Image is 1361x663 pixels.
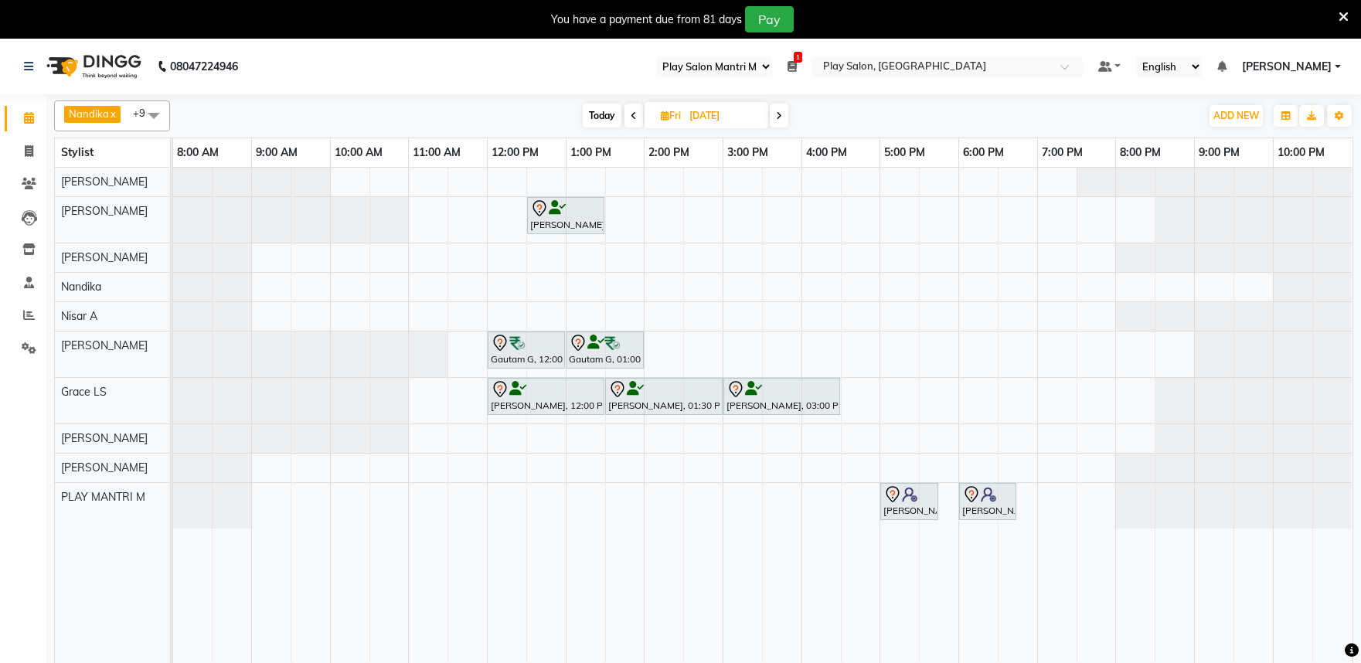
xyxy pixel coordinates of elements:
span: ADD NEW [1213,110,1259,121]
span: [PERSON_NAME] [1242,59,1332,75]
span: +9 [133,107,157,119]
span: [PERSON_NAME] [61,461,148,474]
div: [PERSON_NAME] P, 06:00 PM-06:45 PM, Ice cream pedicure [961,485,1015,518]
div: You have a payment due from 81 days [551,12,742,28]
input: 2025-09-05 [685,104,762,127]
span: [PERSON_NAME] [61,204,148,218]
div: [PERSON_NAME], 12:00 PM-01:30 PM, Eyelash Lifting protean Treatment [489,380,603,413]
img: logo [39,45,145,88]
a: 7:00 PM [1038,141,1087,164]
div: [PERSON_NAME], 03:00 PM-04:30 PM, NATURAL ACRYLIC EXTENSION [725,380,839,413]
b: 08047224946 [170,45,238,88]
a: 8:00 PM [1116,141,1165,164]
a: x [109,107,116,120]
span: Today [583,104,621,127]
a: 6:00 PM [959,141,1008,164]
button: Pay [745,6,794,32]
div: Gautam G, 12:00 PM-01:00 PM, INOA Root Touch-Up Long [489,334,563,366]
a: 12:00 PM [488,141,543,164]
a: 5:00 PM [880,141,929,164]
span: Nandika [69,107,109,120]
span: Nandika [61,280,101,294]
span: Nisar A [61,309,97,323]
div: [PERSON_NAME], 01:30 PM-03:00 PM, Skeyndor Eternal Redensifying Treatment [607,380,721,413]
span: [PERSON_NAME] [61,338,148,352]
div: [PERSON_NAME] P, 05:00 PM-05:45 PM, Skeyndor Clear balance (Acne prone skin) treatment [882,485,937,518]
a: 11:00 AM [409,141,464,164]
a: 2:00 PM [645,141,693,164]
span: 1 [794,52,802,63]
a: 8:00 AM [173,141,223,164]
span: PLAY MANTRI M [61,490,145,504]
span: [PERSON_NAME] [61,431,148,445]
a: 1 [788,59,797,73]
span: [PERSON_NAME] [61,250,148,264]
a: 10:00 AM [331,141,386,164]
a: 4:00 PM [802,141,851,164]
div: Gautam G, 01:00 PM-02:00 PM, Hair Cut Men (Head Stylist) [567,334,642,366]
span: [PERSON_NAME] [61,175,148,189]
a: 10:00 PM [1274,141,1329,164]
span: Stylist [61,145,94,159]
a: 3:00 PM [723,141,772,164]
a: 1:00 PM [567,141,615,164]
button: ADD NEW [1210,105,1263,127]
a: 9:00 PM [1195,141,1244,164]
a: 9:00 AM [252,141,301,164]
div: [PERSON_NAME], 12:30 PM-01:30 PM, Hair Cut [DEMOGRAPHIC_DATA] Style Director [529,199,603,232]
span: Fri [657,110,685,121]
span: Grace LS [61,385,107,399]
